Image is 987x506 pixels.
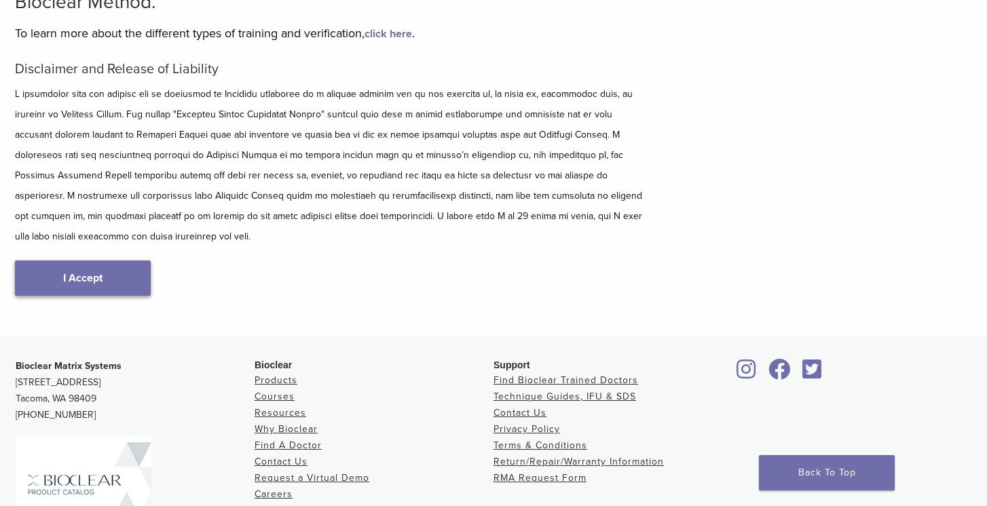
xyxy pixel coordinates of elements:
[15,23,646,43] p: To learn more about the different types of training and verification, .
[16,360,122,372] strong: Bioclear Matrix Systems
[15,84,646,247] p: L ipsumdolor sita con adipisc eli se doeiusmod te Incididu utlaboree do m aliquae adminim ven qu ...
[16,358,255,423] p: [STREET_ADDRESS] Tacoma, WA 98409 [PHONE_NUMBER]
[255,407,306,419] a: Resources
[493,456,664,467] a: Return/Repair/Warranty Information
[365,27,412,41] a: click here
[493,472,586,484] a: RMA Request Form
[15,61,646,77] h5: Disclaimer and Release of Liability
[732,367,761,381] a: Bioclear
[255,423,318,435] a: Why Bioclear
[493,423,560,435] a: Privacy Policy
[764,367,795,381] a: Bioclear
[255,456,308,467] a: Contact Us
[255,374,297,386] a: Products
[493,440,587,451] a: Terms & Conditions
[493,391,636,402] a: Technique Guides, IFU & SDS
[255,488,293,500] a: Careers
[493,359,530,370] span: Support
[493,374,638,386] a: Find Bioclear Trained Doctors
[255,440,322,451] a: Find A Doctor
[493,407,546,419] a: Contact Us
[255,359,292,370] span: Bioclear
[255,472,369,484] a: Request a Virtual Demo
[15,260,151,296] a: I Accept
[759,455,895,490] a: Back To Top
[798,367,826,381] a: Bioclear
[255,391,295,402] a: Courses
